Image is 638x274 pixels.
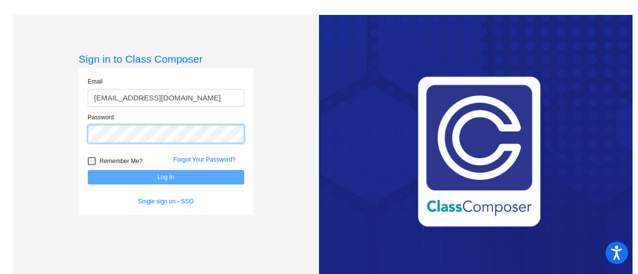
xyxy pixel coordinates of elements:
label: Password [88,113,114,122]
h3: Sign in to Class Composer [79,53,253,65]
a: Forgot Your Password? [173,156,236,163]
button: Log In [88,170,244,184]
span: Remember Me? [100,155,143,167]
label: Email [88,77,103,86]
a: Single sign on - SSO [138,198,193,205]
